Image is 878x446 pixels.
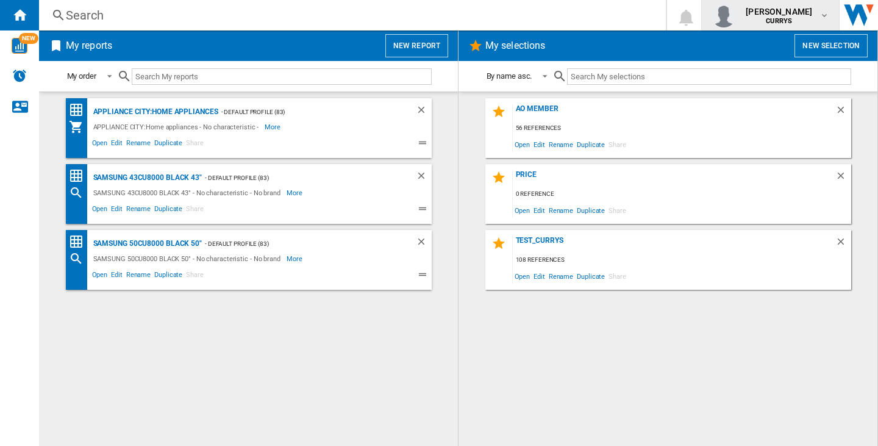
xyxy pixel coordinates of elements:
[90,185,287,200] div: SAMSUNG 43CU8000 BLACK 43" - No characteristic - No brand
[90,170,202,185] div: SAMSUNG 43CU8000 BLACK 43"
[109,137,124,152] span: Edit
[12,68,27,83] img: alerts-logo.svg
[532,136,547,153] span: Edit
[712,3,736,27] img: profile.jpg
[69,185,90,200] div: Search
[416,170,432,185] div: Delete
[218,104,391,120] div: - Default profile (83)
[385,34,448,57] button: New report
[513,170,835,187] div: price
[66,7,634,24] div: Search
[575,268,607,284] span: Duplicate
[63,34,115,57] h2: My reports
[202,170,391,185] div: - Default profile (83)
[547,268,575,284] span: Rename
[575,136,607,153] span: Duplicate
[766,17,792,25] b: CURRYS
[109,203,124,218] span: Edit
[513,104,835,121] div: ao member
[152,203,184,218] span: Duplicate
[513,136,532,153] span: Open
[532,268,547,284] span: Edit
[532,202,547,218] span: Edit
[69,251,90,266] div: Search
[483,34,548,57] h2: My selections
[152,137,184,152] span: Duplicate
[547,202,575,218] span: Rename
[202,236,391,251] div: - Default profile (83)
[184,269,205,284] span: Share
[69,103,90,118] div: Price Matrix
[67,71,96,81] div: My order
[287,251,304,266] span: More
[607,268,628,284] span: Share
[547,136,575,153] span: Rename
[184,203,205,218] span: Share
[69,234,90,250] div: Price Matrix
[416,236,432,251] div: Delete
[124,269,152,284] span: Rename
[90,269,110,284] span: Open
[575,202,607,218] span: Duplicate
[12,38,27,54] img: wise-card.svg
[265,120,282,134] span: More
[607,136,628,153] span: Share
[835,236,851,253] div: Delete
[184,137,205,152] span: Share
[513,187,851,202] div: 0 reference
[513,268,532,284] span: Open
[607,202,628,218] span: Share
[513,253,851,268] div: 108 references
[19,33,38,44] span: NEW
[835,104,851,121] div: Delete
[90,236,202,251] div: SAMSUNG 50CU8000 BLACK 50"
[132,68,432,85] input: Search My reports
[513,236,835,253] div: test_currys
[835,170,851,187] div: Delete
[416,104,432,120] div: Delete
[152,269,184,284] span: Duplicate
[287,185,304,200] span: More
[90,104,218,120] div: APPLIANCE CITY:Home appliances
[487,71,532,81] div: By name asc.
[513,121,851,136] div: 56 references
[69,120,90,134] div: My Assortment
[69,168,90,184] div: Price Matrix
[567,68,851,85] input: Search My selections
[90,120,265,134] div: APPLIANCE CITY:Home appliances - No characteristic -
[90,203,110,218] span: Open
[513,202,532,218] span: Open
[124,203,152,218] span: Rename
[794,34,868,57] button: New selection
[746,5,812,18] span: [PERSON_NAME]
[90,137,110,152] span: Open
[90,251,287,266] div: SAMSUNG 50CU8000 BLACK 50" - No characteristic - No brand
[109,269,124,284] span: Edit
[124,137,152,152] span: Rename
